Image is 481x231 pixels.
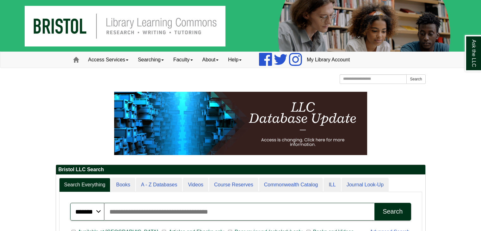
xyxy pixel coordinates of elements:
[183,178,208,192] a: Videos
[406,74,425,84] button: Search
[342,178,389,192] a: Journal Look-Up
[302,52,355,68] a: My Library Account
[56,165,425,175] h2: Bristol LLC Search
[209,178,258,192] a: Course Reserves
[223,52,246,68] a: Help
[59,178,111,192] a: Search Everything
[111,178,135,192] a: Books
[383,208,403,215] div: Search
[83,52,133,68] a: Access Services
[374,203,411,221] button: Search
[324,178,341,192] a: ILL
[198,52,224,68] a: About
[133,52,169,68] a: Searching
[169,52,198,68] a: Faculty
[114,92,367,155] img: HTML tutorial
[259,178,323,192] a: Commonwealth Catalog
[136,178,182,192] a: A - Z Databases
